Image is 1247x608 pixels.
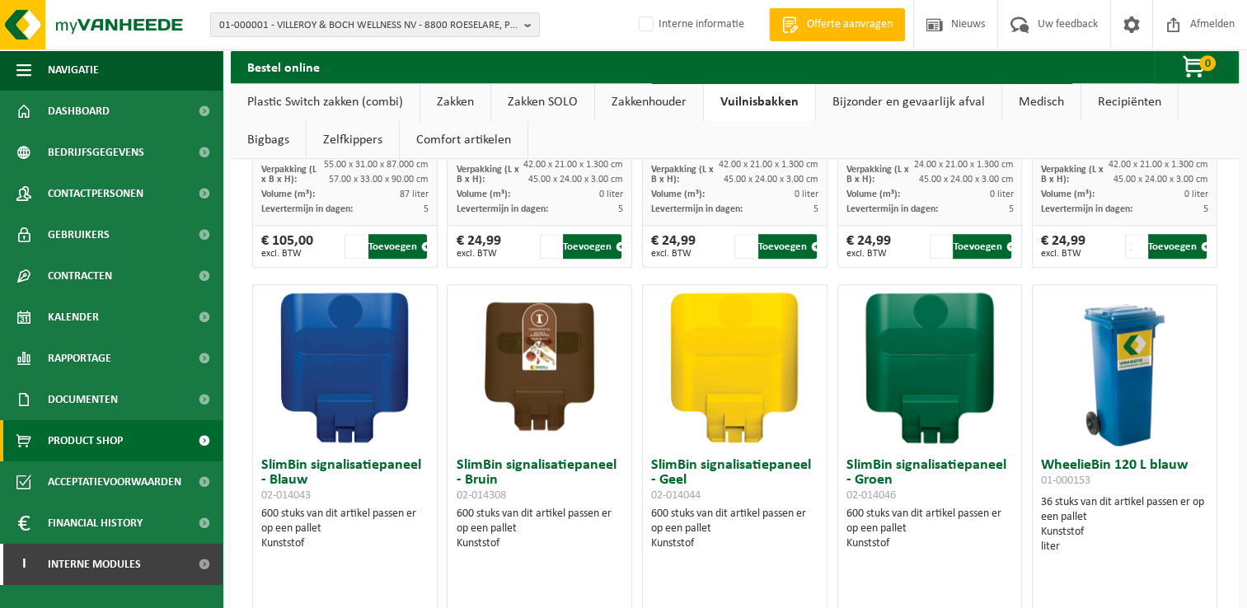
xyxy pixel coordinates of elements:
span: 42.00 x 21.00 x 1.300 cm [1109,160,1208,170]
span: Levertermijn in dagen: [261,204,353,214]
span: Product Shop [48,420,123,461]
div: € 24,99 [651,234,696,259]
span: Dashboard [48,91,110,132]
img: 02-014044 [652,285,817,450]
span: excl. BTW [456,249,500,259]
input: 1 [930,234,951,259]
span: 0 liter [599,189,623,199]
h2: Bestel online [231,50,336,82]
a: Zakken [420,83,490,121]
div: Kunststof [1041,525,1208,540]
a: Bijzonder en gevaarlijk afval [816,83,1001,121]
div: € 105,00 [261,234,313,259]
span: excl. BTW [261,249,313,259]
span: Kalender [48,297,99,338]
a: Medisch [1002,83,1081,121]
span: Levertermijn in dagen: [651,204,743,214]
span: 45.00 x 24.00 x 3.00 cm [918,175,1013,185]
img: 02-014308 [457,285,622,450]
button: 0 [1155,50,1237,83]
span: Volume (m³): [261,189,315,199]
input: 1 [540,234,561,259]
span: excl. BTW [651,249,696,259]
span: Levertermijn in dagen: [456,204,547,214]
span: 5 [1008,204,1013,214]
h3: WheelieBin 120 L blauw [1041,458,1208,491]
div: 600 stuks van dit artikel passen er op een pallet [651,507,818,551]
span: Volume (m³): [651,189,705,199]
span: Volume (m³): [1041,189,1095,199]
span: 55.00 x 31.00 x 87.000 cm [324,160,429,170]
input: 1 [1125,234,1146,259]
span: 5 [1203,204,1208,214]
span: Gebruikers [48,214,110,255]
span: Acceptatievoorwaarden [48,461,181,503]
span: 0 [1199,55,1216,71]
span: 01-000153 [1041,475,1090,487]
span: Levertermijn in dagen: [846,204,938,214]
button: Toevoegen [758,234,817,259]
span: I [16,544,31,585]
label: Interne informatie [635,12,744,37]
span: Verpakking (L x B x H): [651,165,714,185]
span: 02-014043 [261,489,311,502]
span: Interne modules [48,544,141,585]
div: Kunststof [651,536,818,551]
button: 01-000001 - VILLEROY & BOCH WELLNESS NV - 8800 ROESELARE, POPULIERSTRAAT 1 [210,12,540,37]
h3: SlimBin signalisatiepaneel - Bruin [456,458,623,503]
span: Verpakking (L x B x H): [261,165,316,185]
span: 01-000001 - VILLEROY & BOCH WELLNESS NV - 8800 ROESELARE, POPULIERSTRAAT 1 [219,13,518,38]
span: Verpakking (L x B x H): [846,165,909,185]
span: 57.00 x 33.00 x 90.00 cm [329,175,429,185]
span: Volume (m³): [846,189,900,199]
div: 600 stuks van dit artikel passen er op een pallet [846,507,1014,551]
span: 42.00 x 21.00 x 1.300 cm [523,160,623,170]
span: 5 [813,204,818,214]
a: Offerte aanvragen [769,8,905,41]
span: Offerte aanvragen [803,16,897,33]
span: 5 [424,204,429,214]
div: € 24,99 [1041,234,1085,259]
a: Comfort artikelen [400,121,527,159]
img: 01-000153 [1043,285,1207,450]
span: 24.00 x 21.00 x 1.300 cm [913,160,1013,170]
span: Rapportage [48,338,111,379]
div: 600 stuks van dit artikel passen er op een pallet [456,507,623,551]
button: Toevoegen [1148,234,1207,259]
div: Kunststof [261,536,429,551]
span: Contracten [48,255,112,297]
span: Contactpersonen [48,173,143,214]
span: 0 liter [1184,189,1208,199]
div: € 24,99 [846,234,891,259]
span: 42.00 x 21.00 x 1.300 cm [719,160,818,170]
span: 45.00 x 24.00 x 3.00 cm [528,175,623,185]
span: 02-014308 [456,489,505,502]
a: Zelfkippers [307,121,399,159]
span: excl. BTW [1041,249,1085,259]
div: 600 stuks van dit artikel passen er op een pallet [261,507,429,551]
div: Kunststof [846,536,1014,551]
img: 02-014046 [847,285,1012,450]
button: Toevoegen [563,234,621,259]
a: Zakken SOLO [491,83,594,121]
span: 87 liter [400,189,429,199]
span: 0 liter [989,189,1013,199]
span: 45.00 x 24.00 x 3.00 cm [724,175,818,185]
div: Kunststof [456,536,623,551]
span: Bedrijfsgegevens [48,132,144,173]
img: 02-014043 [262,285,427,450]
div: liter [1041,540,1208,554]
div: 36 stuks van dit artikel passen er op een pallet [1041,495,1208,554]
span: Levertermijn in dagen: [1041,204,1132,214]
span: 0 liter [795,189,818,199]
a: Zakkenhouder [595,83,703,121]
input: 1 [345,234,366,259]
span: Financial History [48,503,143,544]
span: 02-014046 [846,489,896,502]
span: Volume (m³): [456,189,509,199]
span: Navigatie [48,49,99,91]
span: 45.00 x 24.00 x 3.00 cm [1113,175,1208,185]
input: 1 [734,234,756,259]
a: Recipiënten [1081,83,1178,121]
span: Documenten [48,379,118,420]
